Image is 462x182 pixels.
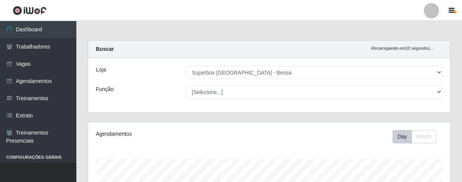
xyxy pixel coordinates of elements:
img: CoreUI Logo [13,6,47,15]
div: First group [393,130,436,143]
label: Loja [96,66,106,74]
button: Day [393,130,412,143]
i: Recarregando em 10 segundos... [371,46,433,50]
label: Função [96,85,114,93]
strong: Buscar [96,46,114,52]
div: Agendamentos [96,130,234,138]
div: Toolbar with button groups [393,130,443,143]
button: Month [412,130,436,143]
